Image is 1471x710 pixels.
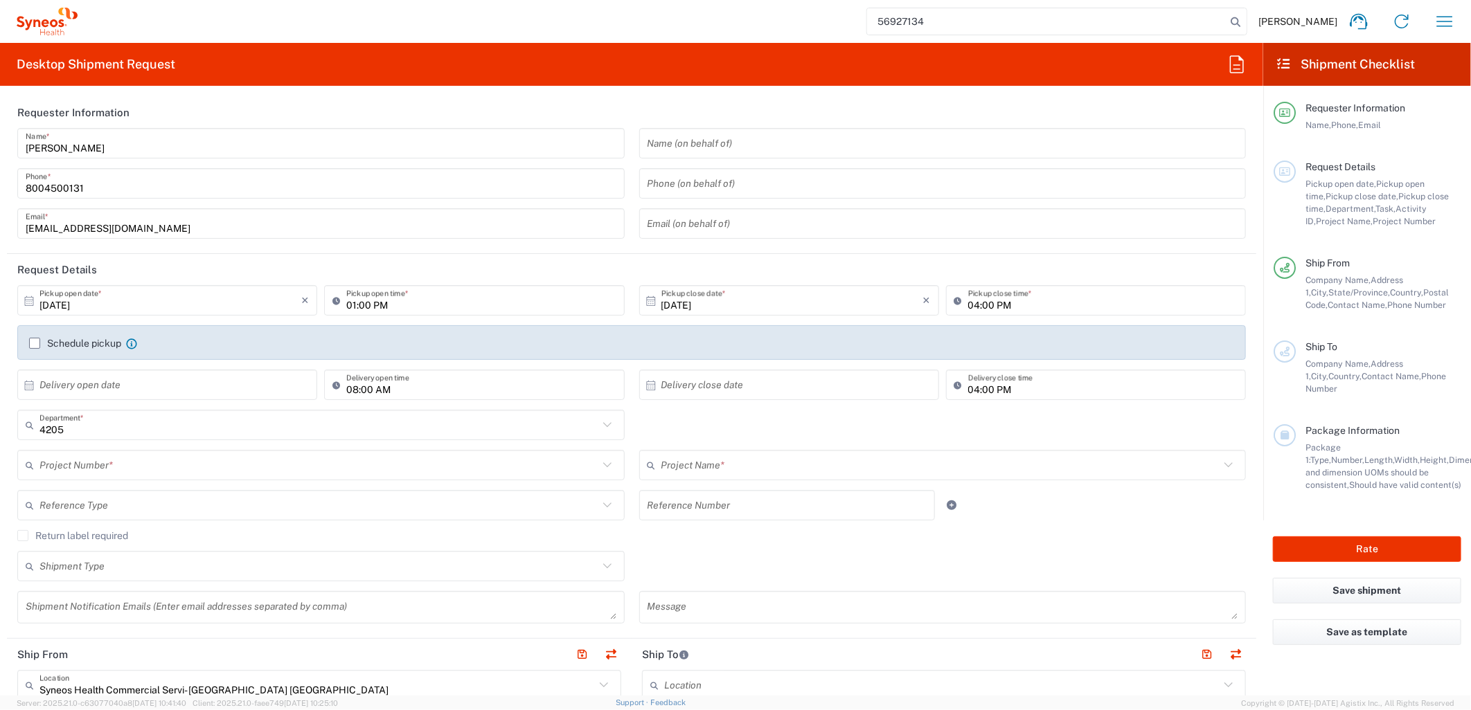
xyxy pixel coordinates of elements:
[1328,300,1387,310] span: Contact Name,
[1349,480,1461,490] span: Should have valid content(s)
[1375,203,1396,214] span: Task,
[132,699,186,707] span: [DATE] 10:41:40
[1241,697,1454,709] span: Copyright © [DATE]-[DATE] Agistix Inc., All Rights Reserved
[29,338,121,349] label: Schedule pickup
[17,530,128,541] label: Return label required
[1305,341,1337,352] span: Ship To
[1305,161,1375,172] span: Request Details
[650,698,686,707] a: Feedback
[1331,120,1358,130] span: Phone,
[1310,455,1331,465] span: Type,
[1305,442,1341,465] span: Package 1:
[17,263,97,277] h2: Request Details
[1394,455,1420,465] span: Width,
[1273,619,1461,645] button: Save as template
[1273,578,1461,603] button: Save shipment
[17,699,186,707] span: Server: 2025.21.0-c63077040a8
[17,648,68,662] h2: Ship From
[1387,300,1446,310] span: Phone Number
[193,699,338,707] span: Client: 2025.21.0-faee749
[616,698,650,707] a: Support
[1326,191,1398,201] span: Pickup close date,
[1305,120,1331,130] span: Name,
[642,648,690,662] h2: Ship To
[17,106,130,120] h2: Requester Information
[1311,371,1328,381] span: City,
[1305,425,1400,436] span: Package Information
[1390,287,1423,298] span: Country,
[1316,216,1373,226] span: Project Name,
[867,8,1226,35] input: Shipment, tracking or reference number
[1331,455,1364,465] span: Number,
[1305,102,1405,113] span: Requester Information
[17,56,175,73] h2: Desktop Shipment Request
[1326,203,1375,214] span: Department,
[1305,179,1376,189] span: Pickup open date,
[923,289,931,311] i: ×
[1258,15,1337,28] span: [PERSON_NAME]
[1305,275,1371,285] span: Company Name,
[1364,455,1394,465] span: Length,
[1328,287,1390,298] span: State/Province,
[1358,120,1381,130] span: Email
[301,289,309,311] i: ×
[1273,536,1461,562] button: Rate
[1305,358,1371,369] span: Company Name,
[1328,371,1362,381] span: Country,
[1276,56,1416,73] h2: Shipment Checklist
[1305,257,1350,268] span: Ship From
[1362,371,1421,381] span: Contact Name,
[284,699,338,707] span: [DATE] 10:25:10
[1311,287,1328,298] span: City,
[943,495,962,515] a: Add Reference
[1420,455,1449,465] span: Height,
[1373,216,1436,226] span: Project Number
